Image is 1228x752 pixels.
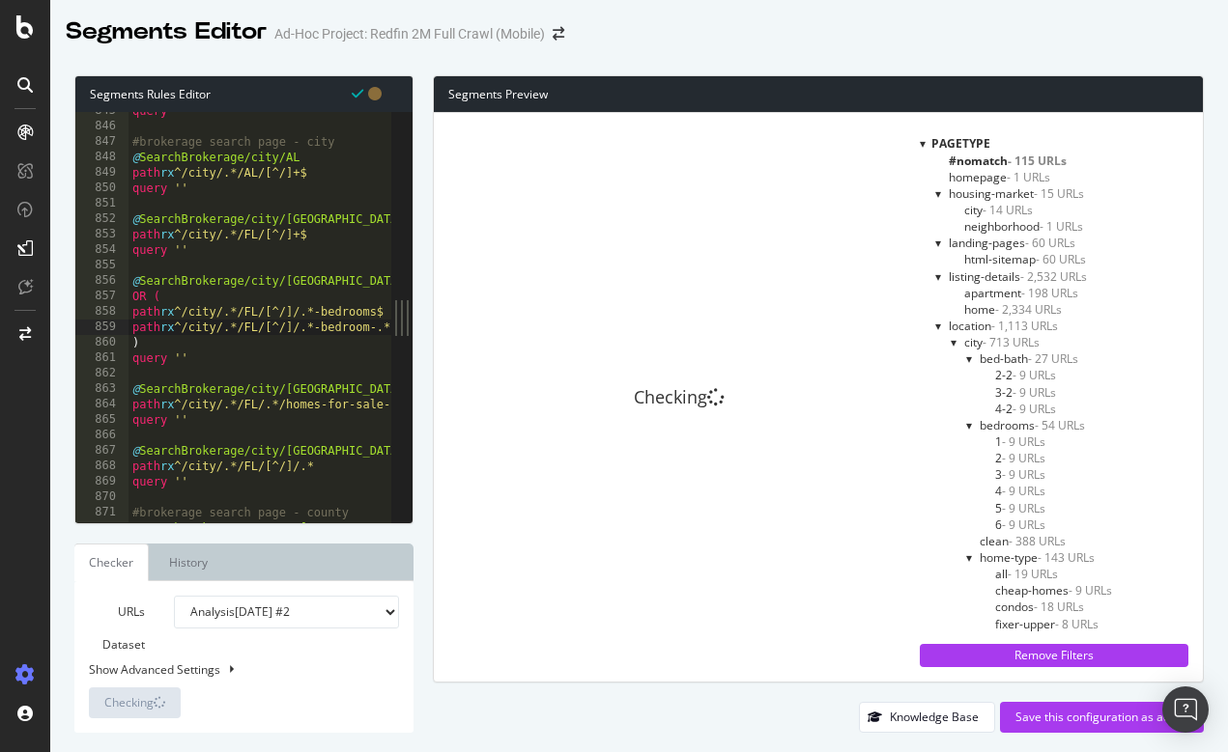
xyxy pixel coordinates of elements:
[75,273,129,289] div: 856
[949,169,1050,185] span: Click to filter pagetype on homepage
[1008,566,1058,582] span: - 19 URLs
[995,367,1056,383] span: Click to filter pagetype on location/city/bed-bath/2-2
[995,632,1062,649] span: Click to filter pagetype on location/city/home-type/land
[964,202,1033,218] span: Click to filter pagetype on housing-market/city
[75,289,129,304] div: 857
[74,543,149,581] a: Checker
[949,235,1075,251] span: Click to filter pagetype on landing-pages and its children
[964,285,1078,301] span: Click to filter pagetype on listing-details/apartment
[75,335,129,350] div: 860
[980,350,1078,367] span: Click to filter pagetype on location/city/bed-bath and its children
[983,202,1033,218] span: - 14 URLs
[75,428,129,443] div: 866
[931,135,990,152] span: pagetype
[75,76,413,112] div: Segments Rules Editor
[1038,549,1095,566] span: - 143 URLs
[1002,483,1045,499] span: - 9 URLs
[949,153,1067,169] span: Click to filter pagetype on #nomatch
[995,516,1045,533] span: Click to filter pagetype on location/city/bedrooms/6
[964,334,1040,350] span: Click to filter pagetype on location/city and its children
[995,616,1099,632] span: Click to filter pagetype on location/city/home-type/fixer-upper
[983,334,1040,350] span: - 713 URLs
[1055,616,1099,632] span: - 8 URLs
[1025,235,1075,251] span: - 60 URLs
[1035,417,1085,433] span: - 54 URLs
[553,27,564,41] div: arrow-right-arrow-left
[980,549,1095,566] span: Click to filter pagetype on location/city/home-type and its children
[964,301,1062,318] span: Click to filter pagetype on listing-details/home
[1009,533,1066,549] span: - 388 URLs
[634,385,707,408] span: Checking
[75,397,129,412] div: 864
[1034,185,1084,202] span: - 15 URLs
[949,318,1058,334] span: Click to filter pagetype on location and its children
[368,84,382,102] span: You have unsaved modifications
[1002,500,1045,516] span: - 9 URLs
[995,433,1045,450] span: Click to filter pagetype on location/city/bedrooms/1
[74,661,385,678] div: Show Advanced Settings
[931,647,1177,663] div: Remove Filters
[995,301,1062,318] span: - 2,334 URLs
[995,599,1084,615] span: Click to filter pagetype on location/city/home-type/condos
[890,709,979,725] div: Knowledge Base
[980,417,1085,433] span: Click to filter pagetype on location/city/bedrooms and its children
[75,474,129,489] div: 869
[1002,516,1045,533] span: - 9 URLs
[1069,582,1112,599] span: - 9 URLs
[949,268,1087,285] span: Click to filter pagetype on listing-details and its children
[75,350,129,366] div: 861
[995,483,1045,499] span: Click to filter pagetype on location/city/bedrooms/4
[995,401,1056,417] span: Click to filter pagetype on location/city/bed-bath/4-2
[1028,350,1078,367] span: - 27 URLs
[75,165,129,181] div: 849
[1015,709,1188,725] div: Save this configuration as active
[991,318,1058,334] span: - 1,113 URLs
[995,582,1112,599] span: Click to filter pagetype on location/city/home-type/cheap-homes
[949,185,1084,202] span: Click to filter pagetype on housing-market and its children
[964,251,1086,267] span: Click to filter pagetype on landing-pages/html-sitemap
[980,533,1066,549] span: Click to filter pagetype on location/city/clean
[1034,599,1084,615] span: - 18 URLs
[75,412,129,428] div: 865
[75,381,129,397] div: 863
[75,119,129,134] div: 846
[859,709,995,725] a: Knowledge Base
[995,466,1045,483] span: Click to filter pagetype on location/city/bedrooms/3
[104,694,154,710] span: Checking
[75,211,129,227] div: 852
[74,596,159,661] label: URLs Dataset
[1036,251,1086,267] span: - 60 URLs
[75,150,129,165] div: 848
[920,644,1188,667] button: Remove Filters
[1000,702,1204,733] button: Save this configuration as active
[1013,401,1056,417] span: - 9 URLs
[1040,218,1083,235] span: - 1 URLs
[1013,384,1056,401] span: - 9 URLs
[964,218,1083,235] span: Click to filter pagetype on housing-market/neighborhood
[1021,285,1078,301] span: - 198 URLs
[75,304,129,320] div: 858
[995,450,1045,466] span: Click to filter pagetype on location/city/bedrooms/2
[75,443,129,459] div: 867
[1007,169,1050,185] span: - 1 URLs
[1002,466,1045,483] span: - 9 URLs
[75,505,129,520] div: 871
[75,196,129,211] div: 851
[1002,433,1045,450] span: - 9 URLs
[352,84,363,102] span: Syntax is valid
[75,134,129,150] div: 847
[75,320,129,335] div: 859
[1018,632,1062,649] span: - 9 URLs
[75,258,129,273] div: 855
[75,459,129,474] div: 868
[75,242,129,258] div: 854
[995,384,1056,401] span: Click to filter pagetype on location/city/bed-bath/3-2
[154,543,223,581] a: History
[75,227,129,242] div: 853
[274,24,545,43] div: Ad-Hoc Project: Redfin 2M Full Crawl (Mobile)
[75,489,129,505] div: 870
[75,366,129,381] div: 862
[995,566,1058,582] span: Click to filter pagetype on location/city/home-type/all
[1020,268,1087,285] span: - 2,532 URLs
[66,15,267,48] div: Segments Editor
